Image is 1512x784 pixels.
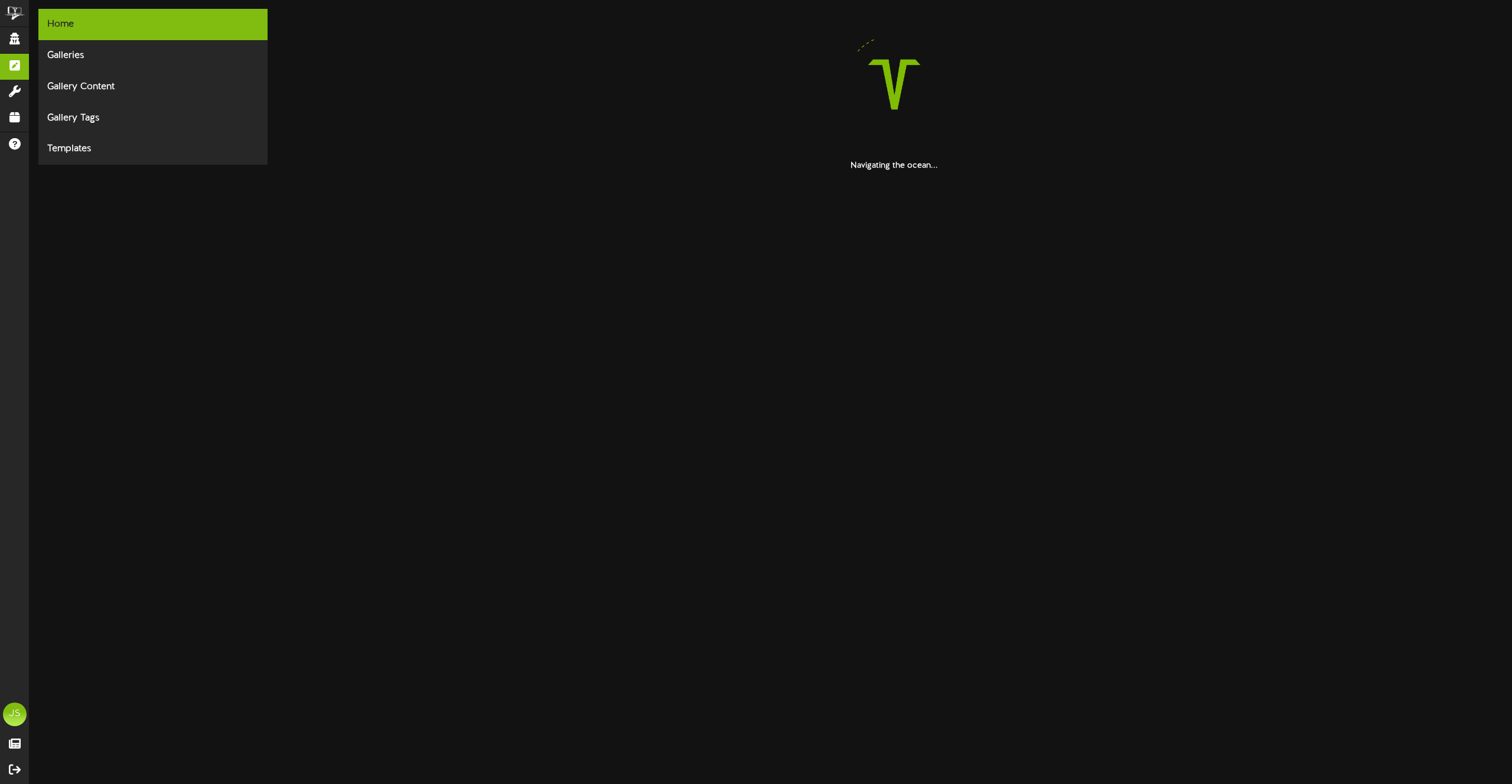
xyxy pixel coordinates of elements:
[38,40,268,71] div: Galleries
[850,161,938,170] strong: Navigating the ocean...
[38,103,268,134] div: Gallery Tags
[38,71,268,103] div: Gallery Content
[38,133,268,165] div: Templates
[38,9,268,40] div: Home
[819,9,970,160] img: loading-spinner-4.png
[3,703,27,726] div: JS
